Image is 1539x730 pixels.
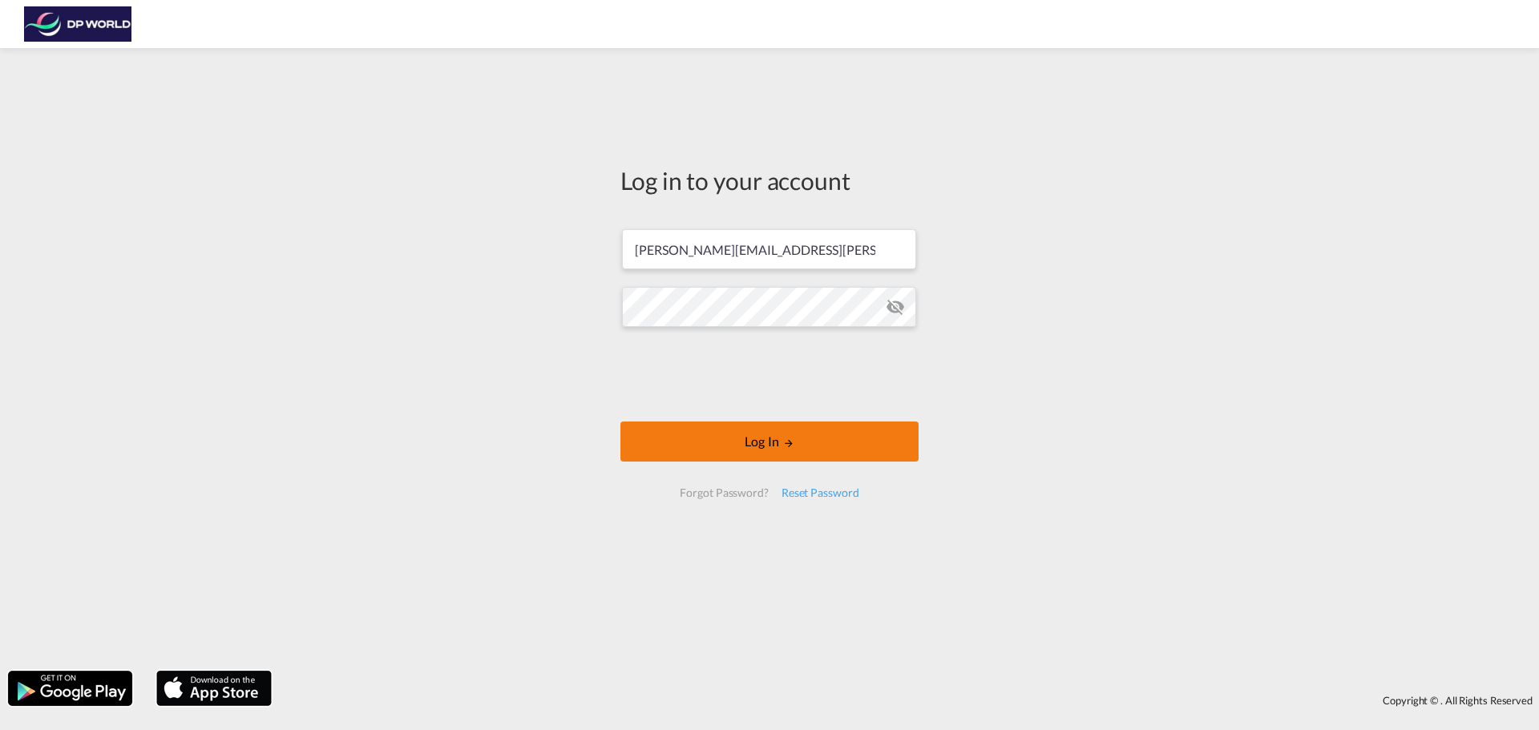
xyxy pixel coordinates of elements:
img: apple.png [155,669,273,708]
div: Log in to your account [620,163,919,197]
img: google.png [6,669,134,708]
button: LOGIN [620,421,919,462]
div: Copyright © . All Rights Reserved [280,687,1539,714]
div: Reset Password [775,478,866,507]
img: c08ca190194411f088ed0f3ba295208c.png [24,6,132,42]
input: Enter email/phone number [622,229,916,269]
iframe: reCAPTCHA [648,343,891,405]
div: Forgot Password? [673,478,774,507]
md-icon: icon-eye-off [886,297,905,317]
